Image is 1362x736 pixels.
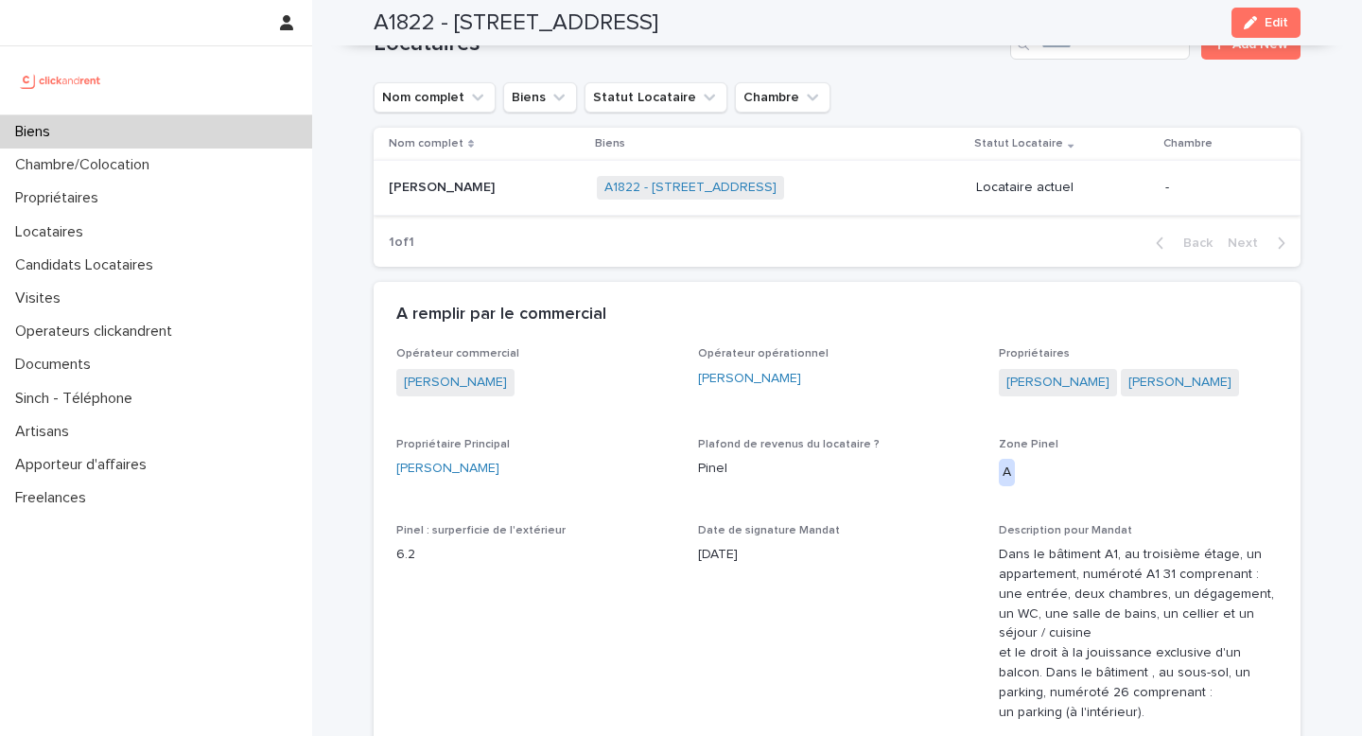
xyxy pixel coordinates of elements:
[1006,373,1109,393] a: [PERSON_NAME]
[503,82,577,113] button: Biens
[8,323,187,341] p: Operateurs clickandrent
[1231,8,1301,38] button: Edit
[1165,180,1270,196] p: -
[396,348,519,359] span: Opérateur commercial
[15,61,107,99] img: UCB0brd3T0yccxBKYDjQ
[1265,16,1288,29] span: Edit
[1163,133,1213,154] p: Chambre
[396,439,510,450] span: Propriétaire Principal
[396,459,499,479] a: [PERSON_NAME]
[1128,373,1231,393] a: [PERSON_NAME]
[999,348,1070,359] span: Propriétaires
[396,305,606,325] h2: A remplir par le commercial
[389,133,463,154] p: Nom complet
[396,545,675,565] p: 6.2
[999,525,1132,536] span: Description pour Mandat
[404,373,507,393] a: [PERSON_NAME]
[1220,235,1301,252] button: Next
[976,180,1150,196] p: Locataire actuel
[8,456,162,474] p: Apporteur d'affaires
[8,223,98,241] p: Locataires
[1172,237,1213,250] span: Back
[1228,237,1269,250] span: Next
[396,525,566,536] span: Pinel : surperficie de l'extérieur
[389,176,498,196] p: [PERSON_NAME]
[974,133,1063,154] p: Statut Locataire
[8,489,101,507] p: Freelances
[999,545,1278,722] p: Dans le bâtiment A1, au troisième étage, un appartement, numéroté A1 31 comprenant : une entrée, ...
[8,123,65,141] p: Biens
[595,133,625,154] p: Biens
[8,256,168,274] p: Candidats Locataires
[8,356,106,374] p: Documents
[698,525,840,536] span: Date de signature Mandat
[8,390,148,408] p: Sinch - Téléphone
[374,82,496,113] button: Nom complet
[698,439,880,450] span: Plafond de revenus du locataire ?
[374,9,658,37] h2: A1822 - [STREET_ADDRESS]
[8,289,76,307] p: Visites
[374,219,429,266] p: 1 of 1
[585,82,727,113] button: Statut Locataire
[8,156,165,174] p: Chambre/Colocation
[8,423,84,441] p: Artisans
[698,369,801,389] a: [PERSON_NAME]
[999,459,1015,486] div: A
[8,189,113,207] p: Propriétaires
[604,180,777,196] a: A1822 - [STREET_ADDRESS]
[1141,235,1220,252] button: Back
[698,459,977,479] p: Pinel
[698,545,977,565] p: [DATE]
[735,82,830,113] button: Chambre
[374,161,1301,216] tr: [PERSON_NAME][PERSON_NAME] A1822 - [STREET_ADDRESS] Locataire actuel-
[698,348,829,359] span: Opérateur opérationnel
[999,439,1058,450] span: Zone Pinel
